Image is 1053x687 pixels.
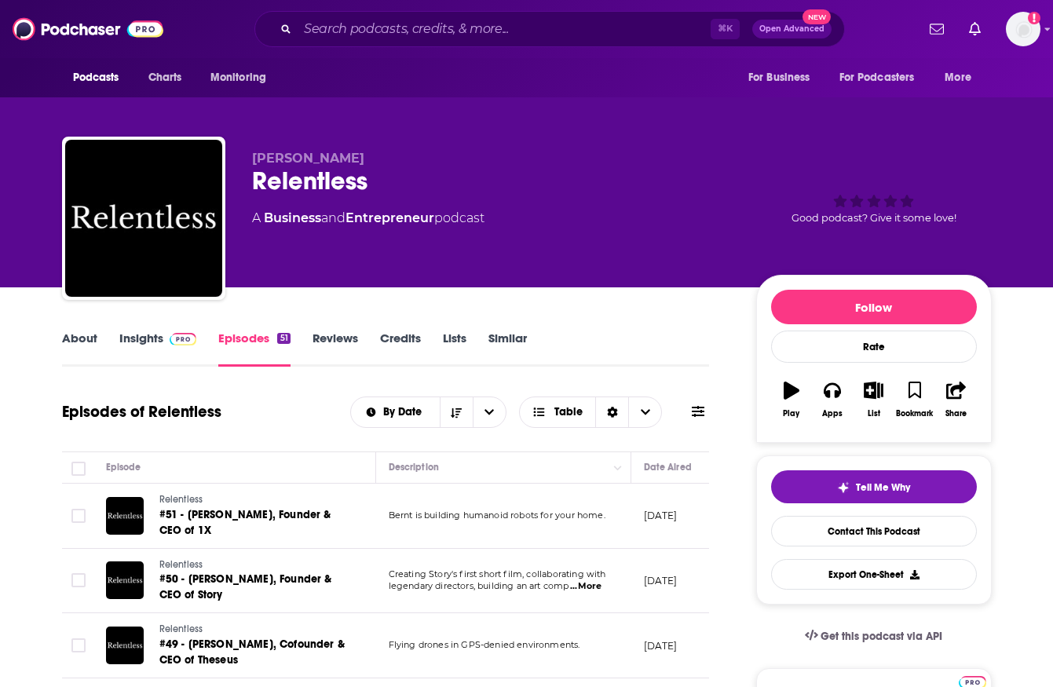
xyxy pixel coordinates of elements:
div: Share [945,409,967,418]
span: ⌘ K [711,19,740,39]
img: Podchaser - Follow, Share and Rate Podcasts [13,14,163,44]
a: Entrepreneur [346,210,434,225]
h1: Episodes of Relentless [62,402,221,422]
button: open menu [62,63,140,93]
div: Date Aired [644,458,692,477]
span: Monitoring [210,67,266,89]
button: Export One-Sheet [771,559,977,590]
img: User Profile [1006,12,1040,46]
button: Bookmark [894,371,935,428]
button: Show profile menu [1006,12,1040,46]
span: Open Advanced [759,25,824,33]
button: List [853,371,894,428]
a: Episodes51 [218,331,290,367]
a: About [62,331,97,367]
img: Podchaser Pro [170,333,197,345]
span: Creating Story's first short film, collaborating with [389,568,606,579]
a: #50 - [PERSON_NAME], Founder & CEO of Story [159,572,348,603]
div: Episode [106,458,141,477]
span: Good podcast? Give it some love! [792,212,956,224]
div: Good podcast? Give it some love! [756,151,992,248]
h2: Choose List sort [350,396,506,428]
span: Flying drones in GPS-denied environments. [389,639,580,650]
div: List [868,409,880,418]
a: Business [264,210,321,225]
span: For Podcasters [839,67,915,89]
span: legendary directors, building an art comp [389,580,569,591]
a: Similar [488,331,527,367]
span: #51 - [PERSON_NAME], Founder & CEO of 1X [159,508,331,537]
button: open menu [934,63,991,93]
span: For Business [748,67,810,89]
span: Toggle select row [71,573,86,587]
a: Contact This Podcast [771,516,977,546]
span: By Date [383,407,427,418]
a: Credits [380,331,421,367]
span: Logged in as creseburg [1006,12,1040,46]
span: Relentless [159,494,203,505]
div: Rate [771,331,977,363]
div: Description [389,458,439,477]
div: Bookmark [896,409,933,418]
button: tell me why sparkleTell Me Why [771,470,977,503]
span: Relentless [159,559,203,570]
img: tell me why sparkle [837,481,850,494]
div: Play [783,409,799,418]
span: #50 - [PERSON_NAME], Founder & CEO of Story [159,572,332,601]
input: Search podcasts, credits, & more... [298,16,711,42]
a: Get this podcast via API [792,617,956,656]
a: Lists [443,331,466,367]
span: Bernt is building humanoid robots for your home. [389,510,605,521]
a: Show notifications dropdown [963,16,987,42]
a: Relentless [159,493,348,507]
a: Charts [138,63,192,93]
button: Share [935,371,976,428]
button: Choose View [519,396,663,428]
button: Play [771,371,812,428]
span: Relentless [159,623,203,634]
span: More [945,67,971,89]
button: open menu [829,63,938,93]
span: New [803,9,831,24]
div: Sort Direction [595,397,628,427]
span: Get this podcast via API [821,630,942,643]
a: Show notifications dropdown [923,16,950,42]
span: Toggle select row [71,509,86,523]
button: Sort Direction [440,397,473,427]
a: #51 - [PERSON_NAME], Founder & CEO of 1X [159,507,348,539]
div: Apps [822,409,843,418]
button: open menu [473,397,506,427]
button: open menu [199,63,287,93]
p: [DATE] [644,509,678,522]
a: #49 - [PERSON_NAME], Cofounder & CEO of Theseus [159,637,348,668]
a: Relentless [159,623,348,637]
span: ...More [570,580,601,593]
button: Open AdvancedNew [752,20,832,38]
button: Column Actions [609,459,627,477]
div: 51 [277,333,290,344]
button: Apps [812,371,853,428]
svg: Add a profile image [1028,12,1040,24]
span: Podcasts [73,67,119,89]
span: Table [554,407,583,418]
span: Toggle select row [71,638,86,652]
a: Relentless [159,558,348,572]
p: [DATE] [644,574,678,587]
span: Tell Me Why [856,481,910,494]
a: Reviews [313,331,358,367]
div: Search podcasts, credits, & more... [254,11,845,47]
span: [PERSON_NAME] [252,151,364,166]
img: Relentless [65,140,222,297]
span: #49 - [PERSON_NAME], Cofounder & CEO of Theseus [159,638,345,667]
button: Follow [771,290,977,324]
p: [DATE] [644,639,678,652]
span: and [321,210,346,225]
button: open menu [351,407,440,418]
div: A podcast [252,209,484,228]
a: InsightsPodchaser Pro [119,331,197,367]
span: Charts [148,67,182,89]
button: open menu [737,63,830,93]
